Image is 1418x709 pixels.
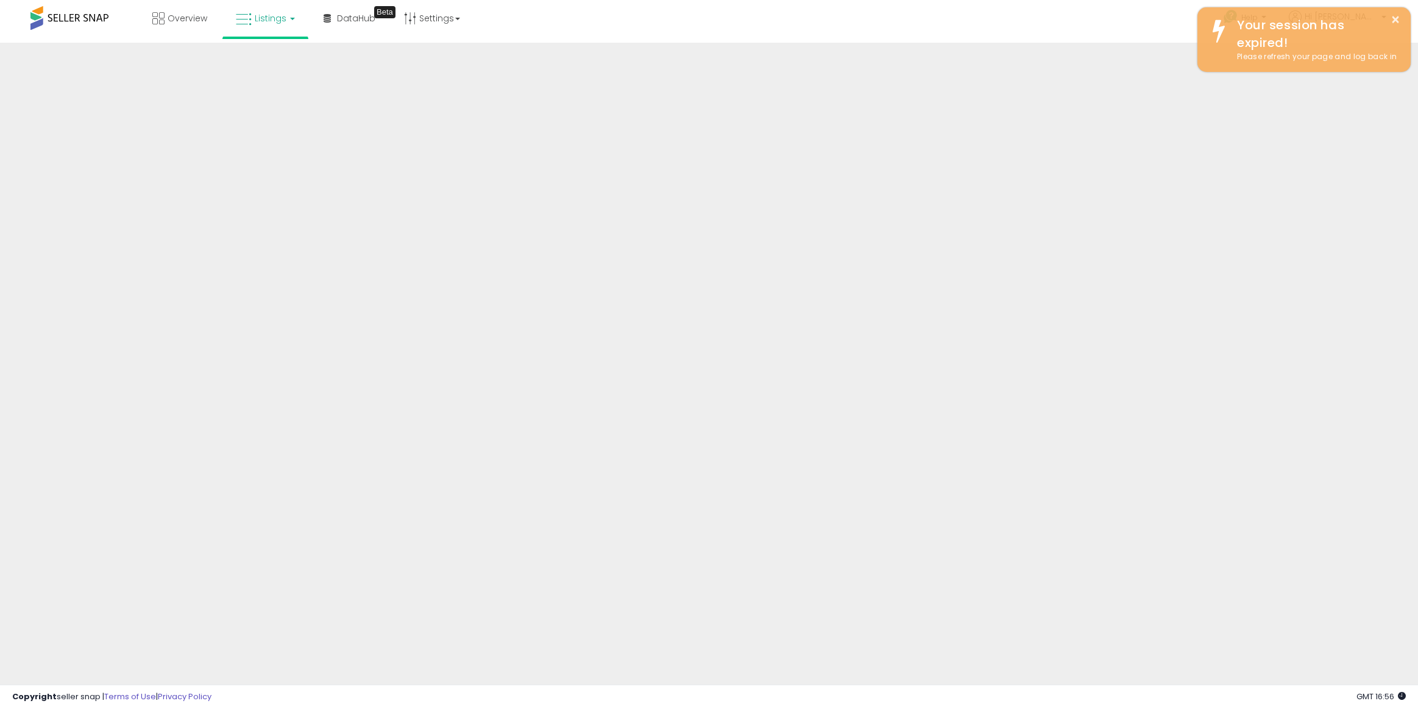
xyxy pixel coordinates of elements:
[374,6,395,18] div: Tooltip anchor
[1228,51,1402,63] div: Please refresh your page and log back in
[1391,12,1400,27] button: ×
[255,12,286,24] span: Listings
[158,691,211,702] a: Privacy Policy
[337,12,375,24] span: DataHub
[1356,691,1406,702] span: 2025-09-10 16:56 GMT
[104,691,156,702] a: Terms of Use
[168,12,207,24] span: Overview
[12,691,57,702] strong: Copyright
[1228,16,1402,51] div: Your session has expired!
[12,691,211,703] div: seller snap | |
